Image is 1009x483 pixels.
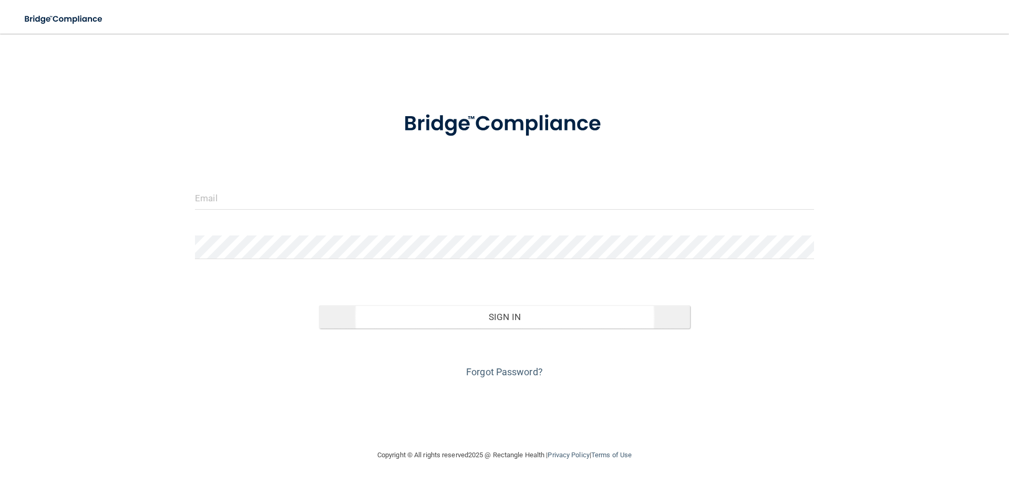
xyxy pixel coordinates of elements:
[591,451,632,459] a: Terms of Use
[313,438,696,472] div: Copyright © All rights reserved 2025 @ Rectangle Health | |
[195,186,814,210] input: Email
[16,8,112,30] img: bridge_compliance_login_screen.278c3ca4.svg
[548,451,589,459] a: Privacy Policy
[382,97,627,151] img: bridge_compliance_login_screen.278c3ca4.svg
[319,305,691,328] button: Sign In
[466,366,543,377] a: Forgot Password?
